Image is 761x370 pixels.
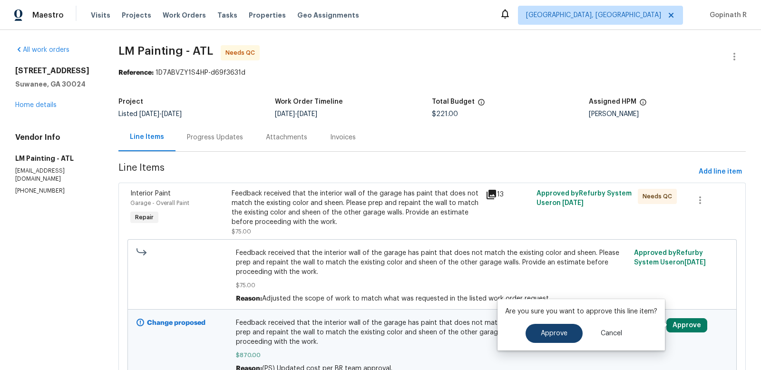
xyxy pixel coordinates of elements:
span: [GEOGRAPHIC_DATA], [GEOGRAPHIC_DATA] [526,10,661,20]
span: Garage - Overall Paint [130,200,189,206]
div: Progress Updates [187,133,243,142]
span: Visits [91,10,110,20]
span: - [139,111,182,117]
h4: Vendor Info [15,133,96,142]
span: Adjusted the scope of work to match what was requested in the listed work order request. [262,295,550,302]
h5: Suwanee, GA 30024 [15,79,96,89]
span: Projects [122,10,151,20]
span: [DATE] [275,111,295,117]
span: Listed [118,111,182,117]
span: Geo Assignments [297,10,359,20]
span: $75.00 [232,229,251,234]
b: Reference: [118,69,154,76]
div: Line Items [130,132,164,142]
a: Home details [15,102,57,108]
span: [DATE] [562,200,584,206]
span: [DATE] [139,111,159,117]
span: Cancel [601,330,622,337]
span: Work Orders [163,10,206,20]
p: [EMAIL_ADDRESS][DOMAIN_NAME] [15,167,96,183]
p: [PHONE_NUMBER] [15,187,96,195]
span: Line Items [118,163,695,181]
span: [DATE] [297,111,317,117]
span: Approve [541,330,567,337]
button: Approve [526,324,583,343]
span: $75.00 [236,281,628,290]
div: 1D7ABVZY1S4HP-d69f3631d [118,68,746,78]
span: Needs QC [225,48,259,58]
b: Change proposed [147,320,205,326]
h5: Project [118,98,143,105]
span: The hpm assigned to this work order. [639,98,647,111]
div: Invoices [330,133,356,142]
div: [PERSON_NAME] [589,111,746,117]
span: Maestro [32,10,64,20]
h5: LM Painting - ATL [15,154,96,163]
p: Are you sure you want to approve this line item? [505,307,657,316]
span: Feedback received that the interior wall of the garage has paint that does not match the existing... [236,248,628,277]
span: Approved by Refurby System User on [634,250,706,266]
h5: Assigned HPM [589,98,636,105]
span: Reason: [236,295,262,302]
div: Attachments [266,133,307,142]
button: Approve [666,318,707,332]
span: - [275,111,317,117]
span: LM Painting - ATL [118,45,213,57]
h5: Work Order Timeline [275,98,343,105]
div: 13 [486,189,531,200]
button: Add line item [695,163,746,181]
span: Approved by Refurby System User on [537,190,632,206]
button: Cancel [585,324,637,343]
span: Gopinath R [706,10,747,20]
span: [DATE] [162,111,182,117]
span: Interior Paint [130,190,171,197]
span: Needs QC [643,192,676,201]
div: Feedback received that the interior wall of the garage has paint that does not match the existing... [232,189,480,227]
span: Add line item [699,166,742,178]
span: Tasks [217,12,237,19]
a: All work orders [15,47,69,53]
span: Feedback received that the interior wall of the garage has paint that does not match the existing... [236,318,628,347]
span: Properties [249,10,286,20]
h5: Total Budget [432,98,475,105]
span: $221.00 [432,111,458,117]
span: The total cost of line items that have been proposed by Opendoor. This sum includes line items th... [478,98,485,111]
span: [DATE] [684,259,706,266]
h2: [STREET_ADDRESS] [15,66,96,76]
span: Repair [131,213,157,222]
span: $870.00 [236,351,628,360]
